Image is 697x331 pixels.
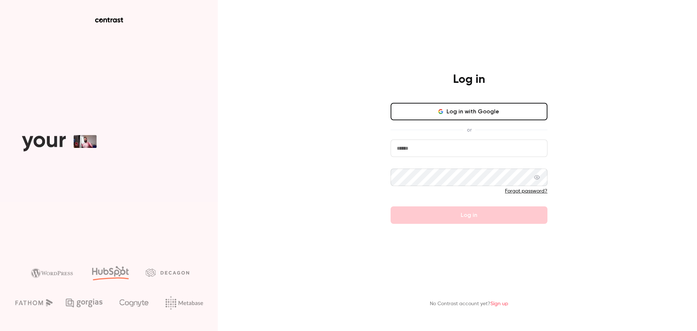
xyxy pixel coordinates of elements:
img: decagon [146,269,189,276]
span: or [463,126,475,134]
a: Forgot password? [505,189,547,194]
p: No Contrast account yet? [430,300,508,308]
h4: Log in [453,72,485,87]
button: Log in with Google [391,103,547,120]
a: Sign up [490,301,508,306]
